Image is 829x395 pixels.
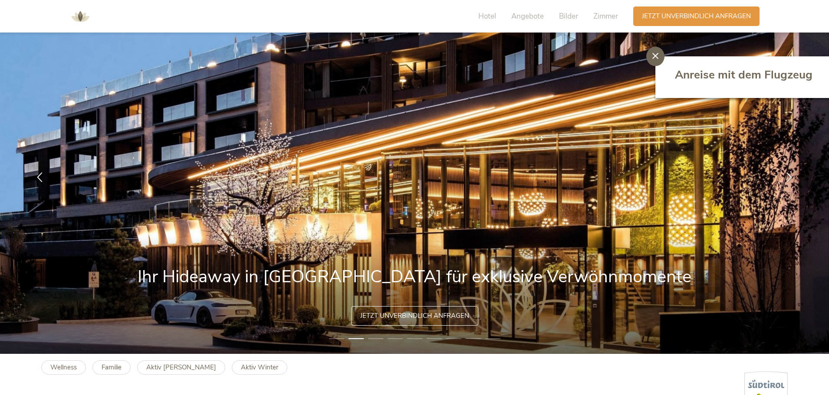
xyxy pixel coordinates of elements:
span: Anreise mit dem Flugzeug [675,67,813,82]
span: Hotel [478,11,496,21]
b: Familie [102,363,122,372]
b: Aktiv Winter [241,363,278,372]
a: Familie [92,360,131,375]
span: Angebote [511,11,544,21]
b: Aktiv [PERSON_NAME] [146,363,216,372]
span: Bilder [559,11,578,21]
span: Jetzt unverbindlich anfragen [642,12,751,21]
span: Jetzt unverbindlich anfragen [360,311,469,320]
span: Zimmer [593,11,618,21]
a: Wellness [41,360,86,375]
a: Aktiv [PERSON_NAME] [137,360,225,375]
img: AMONTI & LUNARIS Wellnessresort [67,3,93,29]
a: Aktiv Winter [232,360,287,375]
b: Wellness [50,363,77,372]
a: Anreise mit dem Flugzeug [675,67,814,87]
a: AMONTI & LUNARIS Wellnessresort [67,13,93,19]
